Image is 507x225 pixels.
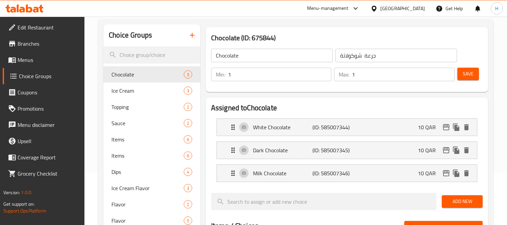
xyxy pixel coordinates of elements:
[184,152,192,160] div: Choices
[103,115,200,131] div: Sauce2
[103,46,200,64] input: search
[111,184,184,192] span: Ice Cream Flavor
[211,116,483,139] li: Expand
[463,70,474,78] span: Save
[184,87,192,95] div: Choices
[3,206,46,215] a: Support.OpsPlatform
[3,84,85,100] a: Coupons
[441,122,451,132] button: edit
[184,184,192,192] div: Choices
[442,195,483,208] button: Add New
[111,135,184,143] span: Items
[3,165,85,182] a: Grocery Checklist
[184,70,192,78] div: Choices
[184,136,192,143] span: 6
[103,83,200,99] div: Ice Cream3
[253,146,312,154] p: Dark Chocolate
[18,153,79,161] span: Coverage Report
[184,120,192,127] span: 2
[103,180,200,196] div: Ice Cream Flavor3
[18,121,79,129] span: Menu disclaimer
[184,153,192,159] span: 6
[312,123,352,131] p: (ID: 585007344)
[184,218,192,224] span: 5
[184,217,192,225] div: Choices
[184,103,192,111] div: Choices
[111,103,184,111] span: Topping
[3,149,85,165] a: Coverage Report
[211,193,436,210] input: search
[103,66,200,83] div: Chocolate3
[217,142,477,159] div: Expand
[18,23,79,31] span: Edit Restaurant
[211,32,483,43] h3: Chocolate (ID: 675844)
[184,169,192,175] span: 4
[216,70,225,78] p: Min:
[441,145,451,155] button: edit
[451,122,461,132] button: duplicate
[184,201,192,208] span: 2
[111,217,184,225] span: Flavor
[111,200,184,208] span: Flavor
[18,105,79,113] span: Promotions
[19,72,79,80] span: Choice Groups
[111,87,184,95] span: Ice Cream
[447,197,477,206] span: Add New
[103,99,200,115] div: Topping2
[18,56,79,64] span: Menus
[211,139,483,162] li: Expand
[307,4,349,13] div: Menu-management
[418,146,441,154] p: 10 QAR
[217,119,477,136] div: Expand
[103,131,200,148] div: Items6
[217,165,477,182] div: Expand
[418,169,441,177] p: 10 QAR
[211,162,483,185] li: Expand
[184,71,192,78] span: 3
[3,188,20,197] span: Version:
[111,168,184,176] span: Dips
[3,117,85,133] a: Menu disclaimer
[109,30,152,40] h2: Choice Groups
[495,5,498,12] span: H
[21,188,31,197] span: 1.0.0
[111,152,184,160] span: Items
[184,119,192,127] div: Choices
[103,164,200,180] div: Dips4
[184,104,192,110] span: 2
[184,168,192,176] div: Choices
[18,137,79,145] span: Upsell
[111,119,184,127] span: Sauce
[103,148,200,164] div: Items6
[3,200,34,208] span: Get support on:
[457,68,479,80] button: Save
[184,88,192,94] span: 3
[380,5,425,12] div: [GEOGRAPHIC_DATA]
[461,168,472,178] button: delete
[312,146,352,154] p: (ID: 585007345)
[461,122,472,132] button: delete
[451,168,461,178] button: duplicate
[18,88,79,96] span: Coupons
[418,123,441,131] p: 10 QAR
[441,168,451,178] button: edit
[3,52,85,68] a: Menus
[3,133,85,149] a: Upsell
[211,103,483,113] h2: Assigned to Chocolate
[253,123,312,131] p: White Chocolate
[3,100,85,117] a: Promotions
[103,196,200,212] div: Flavor2
[111,70,184,78] span: Chocolate
[18,40,79,48] span: Branches
[253,169,312,177] p: Milk Chocolate
[451,145,461,155] button: duplicate
[312,169,352,177] p: (ID: 585007346)
[461,145,472,155] button: delete
[339,70,349,78] p: Max:
[184,200,192,208] div: Choices
[18,170,79,178] span: Grocery Checklist
[3,68,85,84] a: Choice Groups
[184,135,192,143] div: Choices
[184,185,192,192] span: 3
[3,36,85,52] a: Branches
